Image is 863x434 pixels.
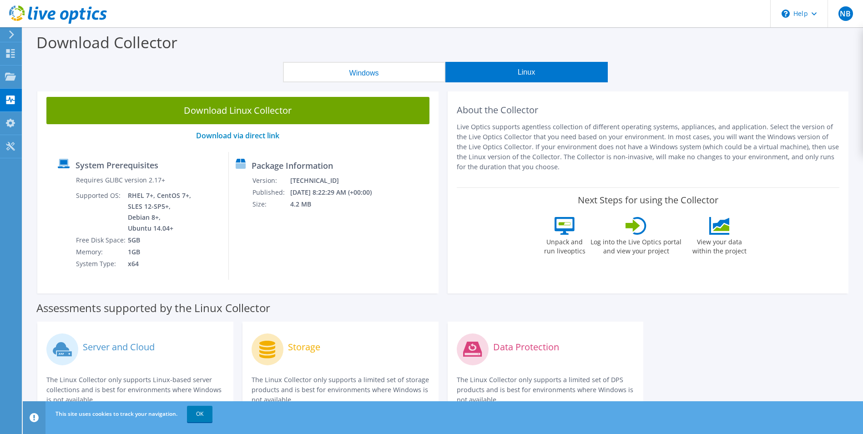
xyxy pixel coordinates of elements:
label: Storage [288,343,320,352]
label: Server and Cloud [83,343,155,352]
td: x64 [127,258,193,270]
button: Windows [283,62,445,82]
span: NB [838,6,853,21]
td: Supported OS: [76,190,127,234]
label: Package Information [252,161,333,170]
label: System Prerequisites [76,161,158,170]
td: 5GB [127,234,193,246]
td: Published: [252,187,290,198]
p: Live Optics supports agentless collection of different operating systems, appliances, and applica... [457,122,840,172]
td: 4.2 MB [290,198,384,210]
h2: About the Collector [457,105,840,116]
td: [TECHNICAL_ID] [290,175,384,187]
svg: \n [782,10,790,18]
td: RHEL 7+, CentOS 7+, SLES 12-SP5+, Debian 8+, Ubuntu 14.04+ [127,190,193,234]
span: This site uses cookies to track your navigation. [56,410,177,418]
p: The Linux Collector only supports a limited set of storage products and is best for environments ... [252,375,429,405]
td: Memory: [76,246,127,258]
label: Download Collector [36,32,177,53]
button: Linux [445,62,608,82]
label: View your data within the project [686,235,752,256]
p: The Linux Collector only supports Linux-based server collections and is best for environments whe... [46,375,224,405]
td: [DATE] 8:22:29 AM (+00:00) [290,187,384,198]
label: Requires GLIBC version 2.17+ [76,176,165,185]
label: Log into the Live Optics portal and view your project [590,235,682,256]
td: Version: [252,175,290,187]
p: The Linux Collector only supports a limited set of DPS products and is best for environments wher... [457,375,635,405]
label: Unpack and run liveoptics [544,235,585,256]
td: Free Disk Space: [76,234,127,246]
a: OK [187,406,212,422]
a: Download via direct link [196,131,279,141]
label: Data Protection [493,343,559,352]
td: 1GB [127,246,193,258]
label: Assessments supported by the Linux Collector [36,303,270,313]
td: System Type: [76,258,127,270]
a: Download Linux Collector [46,97,429,124]
label: Next Steps for using the Collector [578,195,718,206]
td: Size: [252,198,290,210]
